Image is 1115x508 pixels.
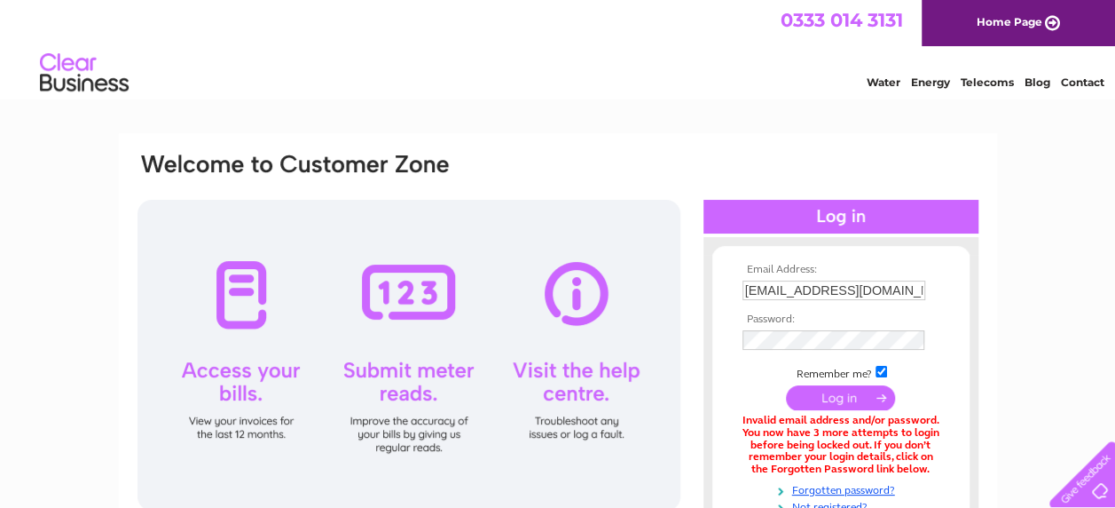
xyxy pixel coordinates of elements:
td: Remember me? [738,363,944,381]
a: Water [867,75,900,89]
a: Blog [1025,75,1050,89]
img: logo.png [39,46,130,100]
input: Submit [786,385,895,410]
a: 0333 014 3131 [781,9,903,31]
th: Email Address: [738,264,944,276]
th: Password: [738,314,944,326]
a: Energy [911,75,950,89]
a: Telecoms [961,75,1014,89]
a: Forgotten password? [742,480,944,497]
a: Contact [1061,75,1104,89]
div: Invalid email address and/or password. You now have 3 more attempts to login before being locked ... [742,415,939,476]
div: Clear Business is a trading name of Verastar Limited (registered in [GEOGRAPHIC_DATA] No. 3667643... [139,10,978,86]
